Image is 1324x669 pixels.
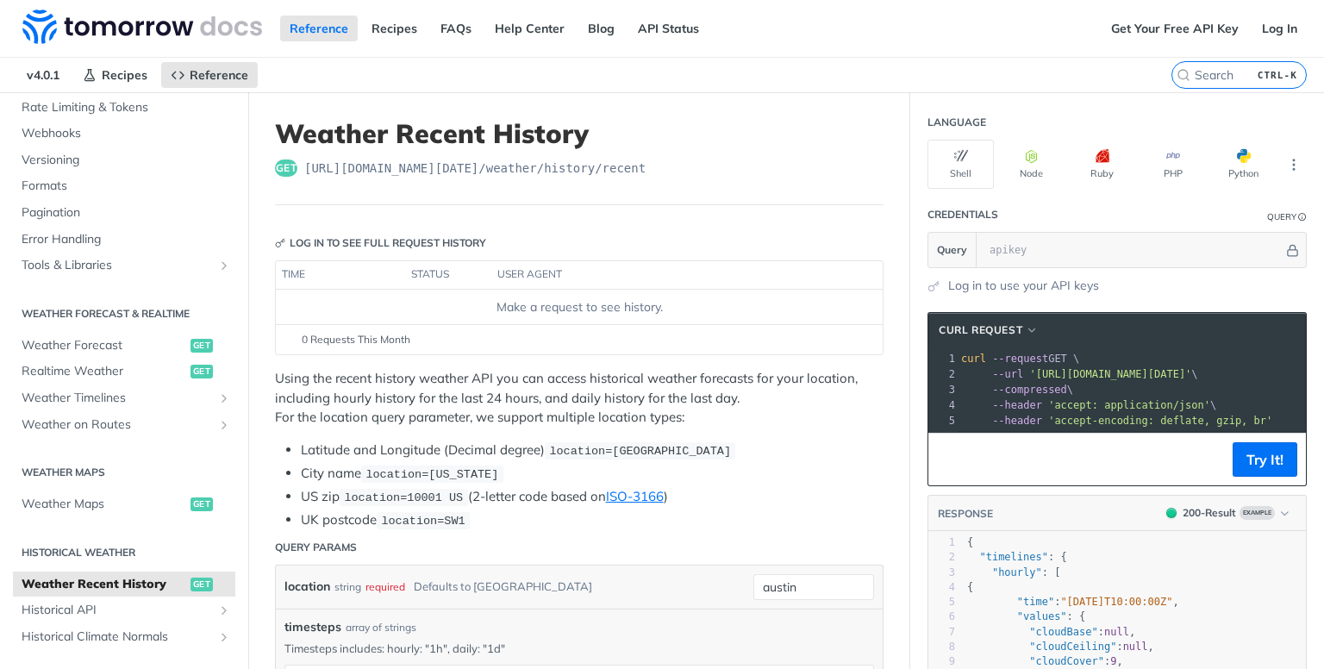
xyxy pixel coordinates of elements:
[13,253,235,278] a: Tools & LibrariesShow subpages for Tools & Libraries
[13,200,235,226] a: Pagination
[13,385,235,411] a: Weather TimelinesShow subpages for Weather Timelines
[302,332,410,347] span: 0 Requests This Month
[928,610,955,624] div: 6
[967,655,1123,667] span: : ,
[928,625,955,640] div: 7
[1252,16,1307,41] a: Log In
[992,415,1042,427] span: --header
[961,399,1216,411] span: \
[381,515,465,528] span: location=SW1
[927,140,994,189] button: Shell
[928,595,955,610] div: 5
[301,487,884,507] li: US zip (2-letter code based on )
[362,16,427,41] a: Recipes
[22,576,186,593] span: Weather Recent History
[928,233,977,267] button: Query
[414,574,592,599] div: Defaults to [GEOGRAPHIC_DATA]
[22,628,213,646] span: Historical Climate Normals
[967,536,973,548] span: {
[217,630,231,644] button: Show subpages for Historical Climate Normals
[1298,213,1307,222] i: Information
[190,497,213,511] span: get
[967,551,1067,563] span: : {
[334,574,361,599] div: string
[22,178,231,195] span: Formats
[1104,626,1129,638] span: null
[190,365,213,378] span: get
[967,626,1135,638] span: : ,
[928,351,958,366] div: 1
[13,359,235,385] a: Realtime Weatherget
[928,535,955,550] div: 1
[13,227,235,253] a: Error Handling
[22,496,186,513] span: Weather Maps
[928,640,955,654] div: 8
[992,353,1048,365] span: --request
[1110,655,1116,667] span: 9
[283,298,876,316] div: Make a request to see history.
[1183,505,1236,521] div: 200 - Result
[1029,655,1104,667] span: "cloudCover"
[928,566,955,580] div: 3
[73,62,157,88] a: Recipes
[961,353,986,365] span: curl
[933,322,1045,339] button: cURL Request
[928,366,958,382] div: 2
[939,322,1022,338] span: cURL Request
[1102,16,1248,41] a: Get Your Free API Key
[1069,140,1135,189] button: Ruby
[217,418,231,432] button: Show subpages for Weather on Routes
[13,412,235,438] a: Weather on RoutesShow subpages for Weather on Routes
[606,488,664,504] a: ISO-3166
[190,67,248,83] span: Reference
[981,233,1283,267] input: apikey
[431,16,481,41] a: FAQs
[1029,626,1097,638] span: "cloudBase"
[1233,442,1297,477] button: Try It!
[927,115,986,130] div: Language
[17,62,69,88] span: v4.0.1
[992,384,1067,396] span: --compressed
[284,574,330,599] label: location
[13,572,235,597] a: Weather Recent Historyget
[928,580,955,595] div: 4
[275,540,357,555] div: Query Params
[22,602,213,619] span: Historical API
[937,242,967,258] span: Query
[967,641,1154,653] span: : ,
[190,578,213,591] span: get
[1240,506,1275,520] span: Example
[22,125,231,142] span: Webhooks
[1048,399,1210,411] span: 'accept: application/json'
[1029,641,1116,653] span: "cloudCeiling"
[280,16,358,41] a: Reference
[13,624,235,650] a: Historical Climate NormalsShow subpages for Historical Climate Normals
[22,390,213,407] span: Weather Timelines
[275,369,884,428] p: Using the recent history weather API you can access historical weather forecasts for your locatio...
[161,62,258,88] a: Reference
[948,277,1099,295] a: Log in to use your API keys
[284,641,874,656] p: Timesteps includes: hourly: "1h", daily: "1d"
[628,16,709,41] a: API Status
[928,382,958,397] div: 3
[998,140,1065,189] button: Node
[217,391,231,405] button: Show subpages for Weather Timelines
[22,257,213,274] span: Tools & Libraries
[1017,610,1067,622] span: "values"
[1267,210,1296,223] div: Query
[275,238,285,248] svg: Key
[979,551,1047,563] span: "timelines"
[22,99,231,116] span: Rate Limiting & Tokens
[992,566,1042,578] span: "hourly"
[928,397,958,413] div: 4
[1158,504,1297,522] button: 200200-ResultExample
[13,147,235,173] a: Versioning
[275,118,884,149] h1: Weather Recent History
[365,574,405,599] div: required
[13,121,235,147] a: Webhooks
[992,399,1042,411] span: --header
[13,545,235,560] h2: Historical Weather
[1286,157,1302,172] svg: More ellipsis
[301,464,884,484] li: City name
[967,581,973,593] span: {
